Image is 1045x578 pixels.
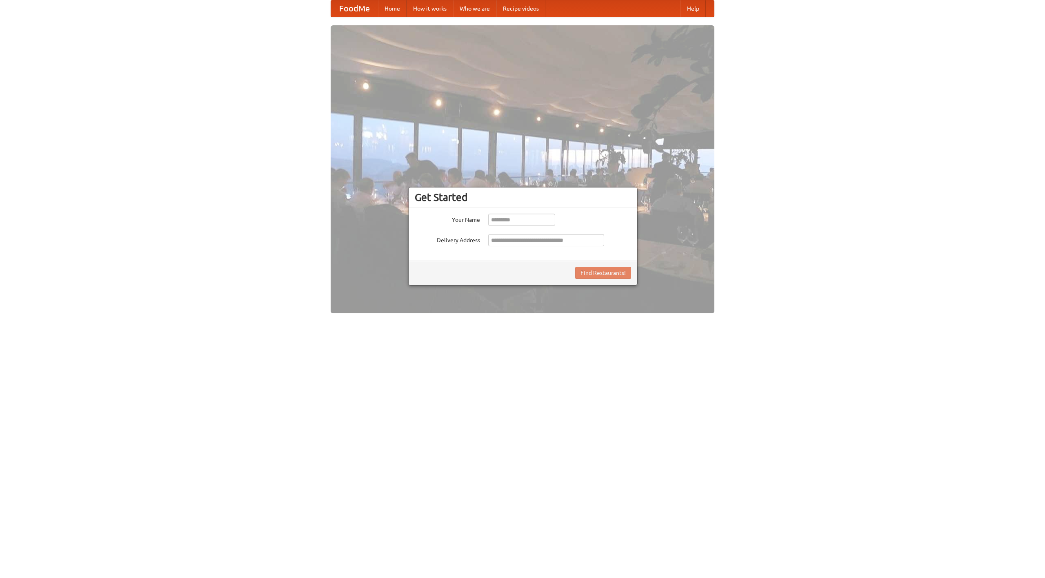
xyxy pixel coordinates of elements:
a: FoodMe [331,0,378,17]
label: Your Name [415,214,480,224]
a: How it works [407,0,453,17]
button: Find Restaurants! [575,267,631,279]
a: Home [378,0,407,17]
a: Help [680,0,706,17]
a: Recipe videos [496,0,545,17]
h3: Get Started [415,191,631,203]
a: Who we are [453,0,496,17]
label: Delivery Address [415,234,480,244]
